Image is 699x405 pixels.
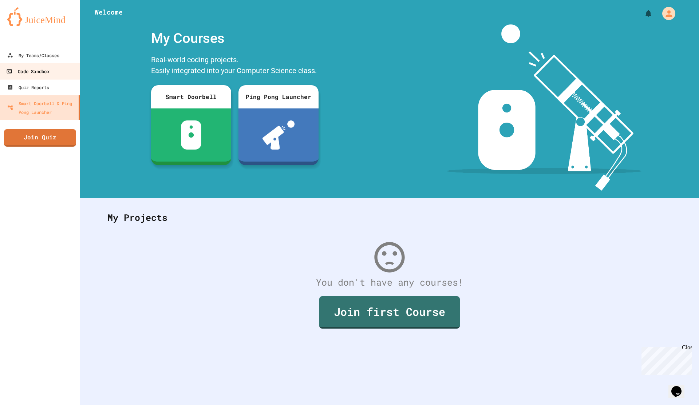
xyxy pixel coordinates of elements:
[631,7,655,20] div: My Notifications
[100,275,679,289] div: You don't have any courses!
[6,67,49,76] div: Code Sandbox
[147,24,322,52] div: My Courses
[319,296,460,329] a: Join first Course
[100,203,679,232] div: My Projects
[7,7,73,26] img: logo-orange.svg
[655,5,677,22] div: My Account
[668,376,692,398] iframe: chat widget
[4,129,76,147] a: Join Quiz
[181,120,202,150] img: sdb-white.svg
[147,52,322,80] div: Real-world coding projects. Easily integrated into your Computer Science class.
[238,85,319,108] div: Ping Pong Launcher
[151,85,231,108] div: Smart Doorbell
[639,344,692,375] iframe: chat widget
[7,83,49,92] div: Quiz Reports
[447,24,642,191] img: banner-image-my-projects.png
[262,120,295,150] img: ppl-with-ball.png
[7,51,59,60] div: My Teams/Classes
[7,99,76,116] div: Smart Doorbell & Ping Pong Launcher
[3,3,50,46] div: Chat with us now!Close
